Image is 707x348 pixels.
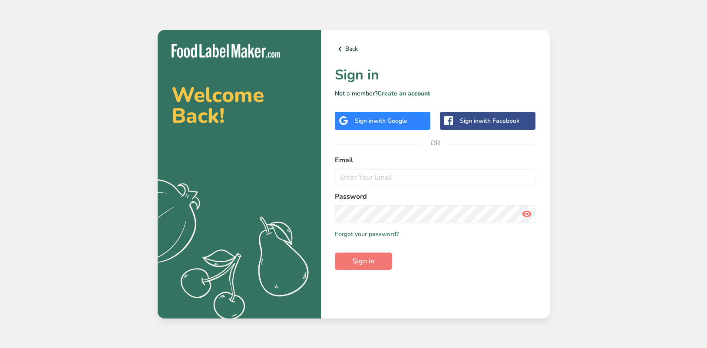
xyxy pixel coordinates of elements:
[335,169,536,186] input: Enter Your Email
[335,44,536,54] a: Back
[460,116,519,125] div: Sign in
[335,89,536,98] p: Not a member?
[335,230,399,239] a: Forgot your password?
[353,256,374,266] span: Sign in
[335,155,536,165] label: Email
[335,253,392,270] button: Sign in
[373,117,407,125] span: with Google
[172,44,280,58] img: Food Label Maker
[355,116,407,125] div: Sign in
[172,85,307,126] h2: Welcome Back!
[335,65,536,85] h1: Sign in
[422,130,448,156] span: OR
[335,191,536,202] label: Password
[479,117,519,125] span: with Facebook
[377,89,430,98] a: Create an account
